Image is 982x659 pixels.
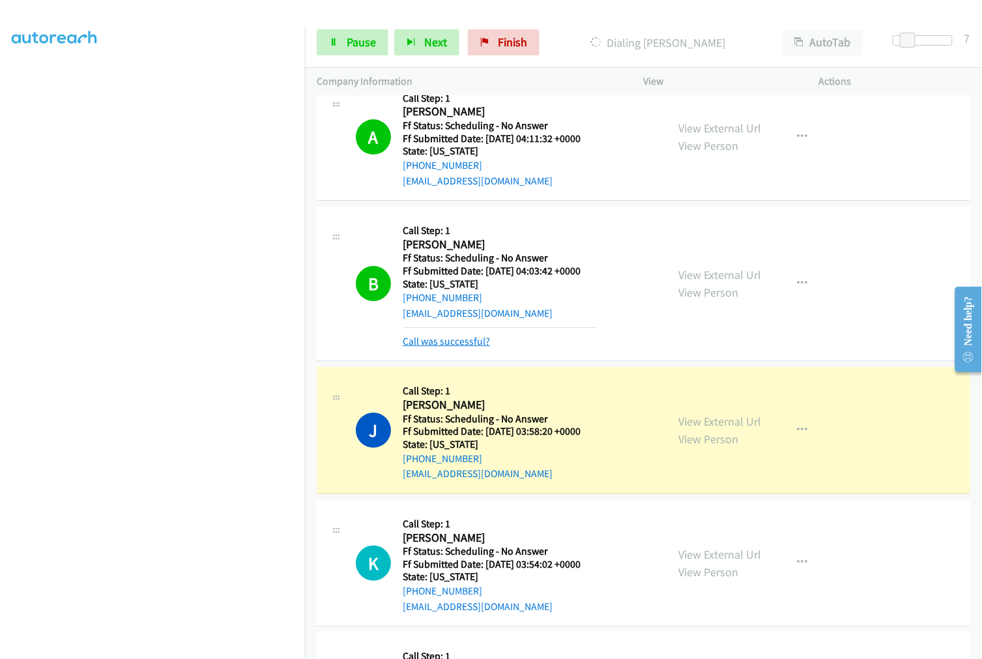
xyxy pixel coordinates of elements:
[403,175,553,187] a: [EMAIL_ADDRESS][DOMAIN_NAME]
[403,132,597,145] h5: Ff Submitted Date: [DATE] 04:11:32 +0000
[403,531,597,546] h2: [PERSON_NAME]
[356,413,391,448] h1: J
[679,267,762,282] a: View External Url
[679,564,739,579] a: View Person
[403,518,597,531] h5: Call Step: 1
[356,546,391,581] h1: K
[468,29,540,55] a: Finish
[679,121,762,136] a: View External Url
[403,145,597,158] h5: State: [US_STATE]
[403,413,597,426] h5: Ff Status: Scheduling - No Answer
[498,35,527,50] span: Finish
[403,335,490,347] a: Call was successful?
[403,291,482,304] a: [PHONE_NUMBER]
[424,35,447,50] span: Next
[679,414,762,429] a: View External Url
[317,29,388,55] a: Pause
[403,237,597,252] h2: [PERSON_NAME]
[403,558,597,571] h5: Ff Submitted Date: [DATE] 03:54:02 +0000
[12,38,305,657] iframe: Dialpad
[403,452,482,465] a: [PHONE_NUMBER]
[679,285,739,300] a: View Person
[679,138,739,153] a: View Person
[403,92,597,105] h5: Call Step: 1
[403,600,553,613] a: [EMAIL_ADDRESS][DOMAIN_NAME]
[356,546,391,581] div: The call is yet to be attempted
[964,29,970,47] div: 7
[347,35,376,50] span: Pause
[403,119,597,132] h5: Ff Status: Scheduling - No Answer
[945,278,982,381] iframe: Resource Center
[403,104,597,119] h2: [PERSON_NAME]
[403,398,597,413] h2: [PERSON_NAME]
[403,385,597,398] h5: Call Step: 1
[403,438,597,451] h5: State: [US_STATE]
[644,74,796,89] p: View
[403,467,553,480] a: [EMAIL_ADDRESS][DOMAIN_NAME]
[317,74,620,89] p: Company Information
[403,278,597,291] h5: State: [US_STATE]
[679,432,739,447] a: View Person
[403,585,482,597] a: [PHONE_NUMBER]
[818,74,970,89] p: Actions
[356,266,391,301] h1: B
[403,425,597,438] h5: Ff Submitted Date: [DATE] 03:58:20 +0000
[557,34,759,51] p: Dialing [PERSON_NAME]
[356,119,391,154] h1: A
[394,29,459,55] button: Next
[403,252,597,265] h5: Ff Status: Scheduling - No Answer
[403,224,597,237] h5: Call Step: 1
[403,545,597,558] h5: Ff Status: Scheduling - No Answer
[679,547,762,562] a: View External Url
[403,307,553,319] a: [EMAIL_ADDRESS][DOMAIN_NAME]
[403,265,597,278] h5: Ff Submitted Date: [DATE] 04:03:42 +0000
[783,29,863,55] button: AutoTab
[403,159,482,171] a: [PHONE_NUMBER]
[403,570,597,583] h5: State: [US_STATE]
